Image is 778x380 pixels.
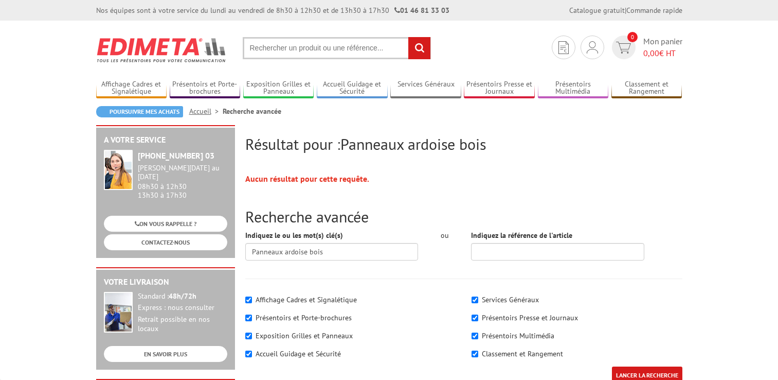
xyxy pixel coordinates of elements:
a: Présentoirs et Porte-brochures [170,80,241,97]
span: 0 [627,32,638,42]
div: ou [433,230,456,240]
a: Présentoirs Presse et Journaux [464,80,535,97]
label: Services Généraux [482,295,539,304]
img: devis rapide [587,41,598,54]
a: Accueil [189,107,223,116]
strong: 48h/72h [169,291,196,301]
input: Présentoirs et Porte-brochures [245,315,252,321]
a: Exposition Grilles et Panneaux [243,80,314,97]
strong: 01 46 81 33 03 [394,6,449,15]
h2: Recherche avancée [245,208,682,225]
div: [PERSON_NAME][DATE] au [DATE] [138,164,227,181]
a: Accueil Guidage et Sécurité [317,80,388,97]
img: widget-service.jpg [104,150,133,190]
a: Commande rapide [626,6,682,15]
div: Nos équipes sont à votre service du lundi au vendredi de 8h30 à 12h30 et de 13h30 à 17h30 [96,5,449,15]
div: Express : nous consulter [138,303,227,313]
span: 0,00 [643,48,659,58]
img: devis rapide [558,41,569,54]
label: Indiquez le ou les mot(s) clé(s) [245,230,343,240]
label: Présentoirs Presse et Journaux [482,313,578,322]
label: Classement et Rangement [482,349,563,358]
input: rechercher [408,37,430,59]
a: Présentoirs Multimédia [538,80,609,97]
span: Panneaux ardoise bois [340,134,486,154]
li: Recherche avancée [223,106,281,116]
label: Présentoirs Multimédia [482,331,554,340]
a: EN SAVOIR PLUS [104,346,227,362]
a: Classement et Rangement [611,80,682,97]
strong: [PHONE_NUMBER] 03 [138,150,214,161]
input: Présentoirs Multimédia [472,333,478,339]
a: Affichage Cadres et Signalétique [96,80,167,97]
h2: A votre service [104,135,227,145]
img: devis rapide [616,42,631,54]
input: Accueil Guidage et Sécurité [245,351,252,357]
img: Edimeta [96,31,227,69]
span: € HT [643,47,682,59]
h2: Résultat pour : [245,135,682,152]
h2: Votre livraison [104,278,227,287]
input: Exposition Grilles et Panneaux [245,333,252,339]
a: Catalogue gratuit [569,6,625,15]
img: widget-livraison.jpg [104,292,133,333]
div: | [569,5,682,15]
span: Mon panier [643,36,682,59]
div: Retrait possible en nos locaux [138,315,227,334]
input: Rechercher un produit ou une référence... [243,37,431,59]
input: Services Généraux [472,297,478,303]
input: Affichage Cadres et Signalétique [245,297,252,303]
label: Indiquez la référence de l'article [471,230,572,240]
label: Exposition Grilles et Panneaux [256,331,353,340]
input: Présentoirs Presse et Journaux [472,315,478,321]
a: ON VOUS RAPPELLE ? [104,216,227,232]
input: Classement et Rangement [472,351,478,357]
a: Poursuivre mes achats [96,106,183,117]
div: Standard : [138,292,227,301]
a: Services Généraux [390,80,461,97]
label: Affichage Cadres et Signalétique [256,295,357,304]
strong: Aucun résultat pour cette requête. [245,174,369,184]
a: CONTACTEZ-NOUS [104,234,227,250]
a: devis rapide 0 Mon panier 0,00€ HT [609,36,682,59]
label: Présentoirs et Porte-brochures [256,313,352,322]
div: 08h30 à 12h30 13h30 à 17h30 [138,164,227,199]
label: Accueil Guidage et Sécurité [256,349,341,358]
